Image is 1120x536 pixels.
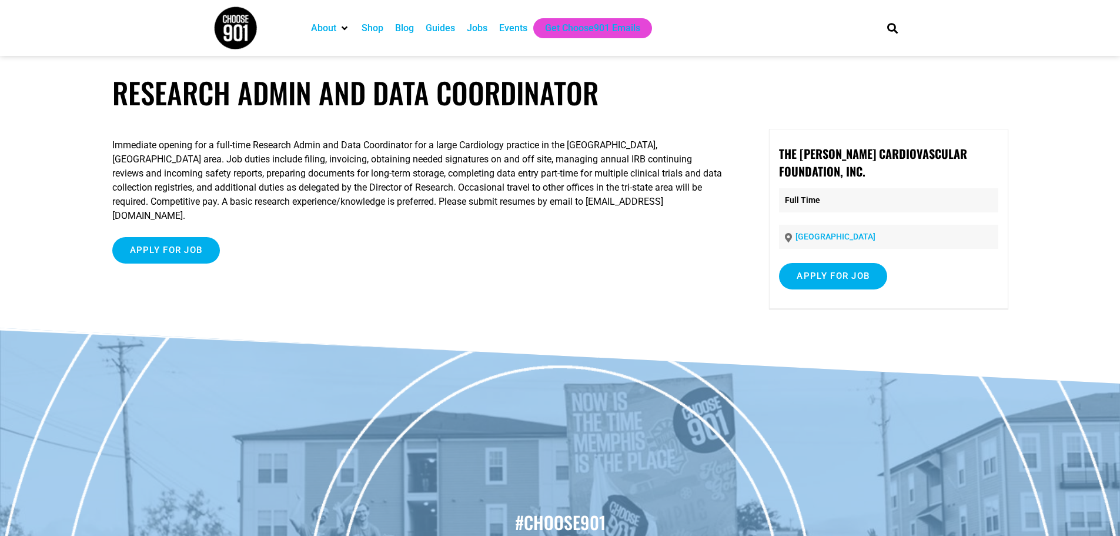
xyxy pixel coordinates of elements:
a: Shop [362,21,383,35]
input: Apply for job [112,237,220,264]
h1: Research Admin and Data Coordinator [112,75,1008,110]
a: Jobs [467,21,487,35]
div: Search [882,18,902,38]
nav: Main nav [305,18,867,38]
a: Events [499,21,527,35]
input: Apply for job [779,263,887,289]
a: Guides [426,21,455,35]
a: Get Choose901 Emails [545,21,640,35]
a: Blog [395,21,414,35]
p: Full Time [779,188,998,212]
strong: The [PERSON_NAME] Cardiovascular Foundation, Inc. [779,145,967,180]
a: [GEOGRAPHIC_DATA] [795,232,875,241]
a: About [311,21,336,35]
p: Immediate opening for a full-time Research Admin and Data Coordinator for a large Cardiology prac... [112,138,725,223]
h2: #choose901 [6,510,1114,535]
div: About [305,18,356,38]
